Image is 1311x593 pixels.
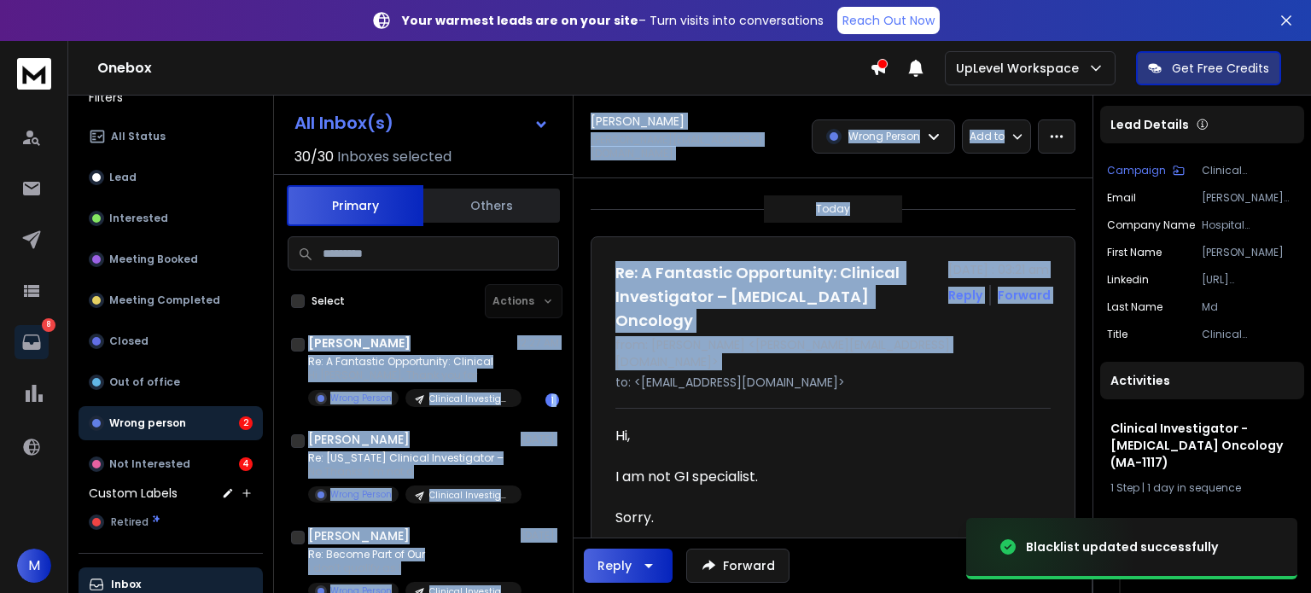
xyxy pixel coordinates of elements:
h1: [PERSON_NAME] [591,113,685,130]
h1: Clinical Investigator - [MEDICAL_DATA] Oncology (MA-1117) [1110,420,1294,471]
button: Meeting Booked [79,242,263,276]
button: Meeting Completed [79,283,263,317]
button: Primary [287,185,423,226]
p: Lead [109,171,137,184]
h1: [PERSON_NAME] [308,334,411,352]
button: Out of office [79,365,263,399]
p: [PERSON_NAME][EMAIL_ADDRESS][DOMAIN_NAME] [591,133,801,160]
div: Forward [998,287,1051,304]
p: Wrong Person [330,488,392,501]
p: Out of office [109,375,180,389]
p: Clinical oncologist [1202,328,1297,341]
p: Wrong Person [848,130,920,143]
p: Meeting Booked [109,253,198,266]
p: [URL][DOMAIN_NAME][PERSON_NAME] [1202,273,1297,287]
img: logo [17,58,51,90]
span: 30 / 30 [294,147,334,167]
p: Get Free Credits [1172,60,1269,77]
h1: [PERSON_NAME] [308,431,410,448]
p: Wrong person [109,416,186,430]
p: Hospital [GEOGRAPHIC_DATA] [1202,218,1297,232]
p: Today [816,202,850,216]
span: 1 day in sequence [1147,480,1241,495]
p: Reach Out Now [842,12,935,29]
p: Email [1107,191,1136,205]
p: Clinical Investigator - [MEDICAL_DATA] Oncology (MA-1117) [429,489,511,502]
p: 12:27 AM [517,336,559,350]
p: Re: [US_STATE] Clinical Investigator – [308,451,513,465]
p: Not Interested [109,457,190,471]
p: Company Name [1107,218,1195,232]
p: UpLevel Workspace [956,60,1086,77]
p: Campaign [1107,164,1166,177]
p: title [1107,328,1127,341]
div: | [1110,481,1294,495]
button: Wrong person2 [79,406,263,440]
p: Meeting Completed [109,294,220,307]
div: 2 [239,416,253,430]
p: Add to [970,130,1005,143]
button: Not Interested4 [79,447,263,481]
p: Last Name [1107,300,1162,314]
p: Clinical Investigator - [MEDICAL_DATA] Oncology (MA-1117) [1202,164,1297,177]
h1: Onebox [97,58,870,78]
h1: [PERSON_NAME] [308,527,410,544]
p: – Turn visits into conversations [402,12,824,29]
button: Forward [686,549,790,583]
p: Wrong Person [330,392,392,404]
div: Reply [597,557,632,574]
h3: Inboxes selected [337,147,452,167]
p: Hi [PERSON_NAME], Thank you for [308,369,513,382]
h1: Re: A Fantastic Opportunity: Clinical Investigator – [MEDICAL_DATA] Oncology [615,261,938,333]
button: Get Free Credits [1136,51,1281,85]
div: Blacklist updated successfully [1026,538,1218,555]
button: Others [423,187,560,224]
label: Select [312,294,345,308]
button: Lead [79,160,263,195]
button: Retired [79,505,263,539]
button: M [17,549,51,583]
button: All Inbox(s) [281,106,562,140]
p: Closed [109,334,149,348]
button: Reply [948,287,982,304]
h3: Filters [79,85,263,109]
p: Re: Become Part of Our [308,548,513,561]
button: Reply [584,549,673,583]
h3: Custom Labels [89,485,178,502]
button: Interested [79,201,263,235]
p: Inbox [111,578,141,591]
a: Reach Out Now [837,7,940,34]
p: from: [PERSON_NAME] <[PERSON_NAME][EMAIL_ADDRESS][DOMAIN_NAME]> [615,336,1051,370]
p: [PERSON_NAME][EMAIL_ADDRESS][DOMAIN_NAME] [1202,191,1297,205]
p: Interested [109,212,168,225]
p: Clinical Investigator - [MEDICAL_DATA] Oncology (MA-1117) [429,392,511,405]
p: Md [1202,300,1297,314]
p: [PERSON_NAME] [1202,246,1297,259]
div: Activities [1100,362,1304,399]
span: Retired [111,515,149,529]
a: 8 [15,325,49,359]
p: to: <[EMAIL_ADDRESS][DOMAIN_NAME]> [615,374,1051,391]
div: 4 [239,457,253,471]
p: [DATE] [521,529,559,543]
p: First Name [1107,246,1162,259]
p: All Status [111,130,166,143]
p: Lead Details [1110,116,1189,133]
button: All Status [79,119,263,154]
span: 1 Step [1110,480,1139,495]
p: [DATE] : 03:21 am [948,261,1051,278]
strong: Your warmest leads are on your site [402,12,638,29]
h1: All Inbox(s) [294,114,393,131]
p: No Thanks. I’m not a [308,465,513,479]
p: linkedin [1107,273,1149,287]
button: Campaign [1107,164,1185,177]
div: 1 [545,393,559,407]
p: [DATE] [521,433,559,446]
p: 8 [42,318,55,332]
p: Re: A Fantastic Opportunity: Clinical [308,355,513,369]
button: Closed [79,324,263,358]
p: I don’t qualify as I [308,561,513,575]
